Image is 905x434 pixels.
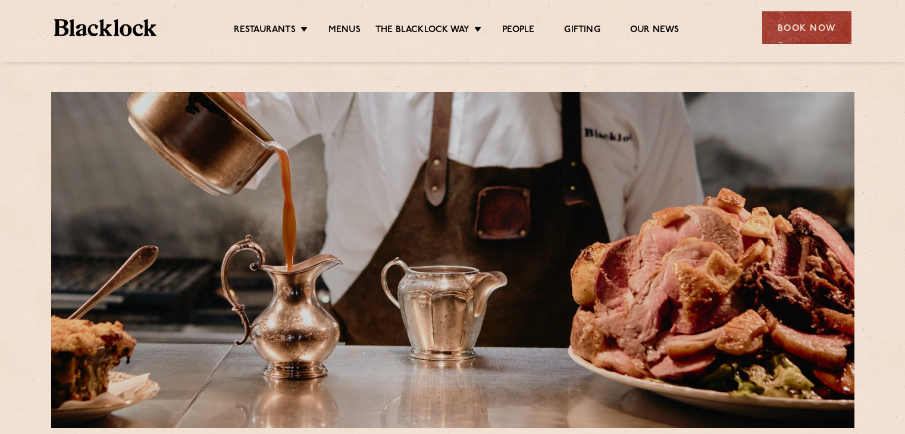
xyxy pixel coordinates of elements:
img: BL_Textured_Logo-footer-cropped.svg [54,19,157,36]
a: Our News [630,24,679,37]
a: People [502,24,534,37]
a: The Blacklock Way [375,24,469,37]
a: Restaurants [234,24,296,37]
a: Gifting [564,24,600,37]
a: Menus [328,24,361,37]
div: Book Now [762,11,851,44]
